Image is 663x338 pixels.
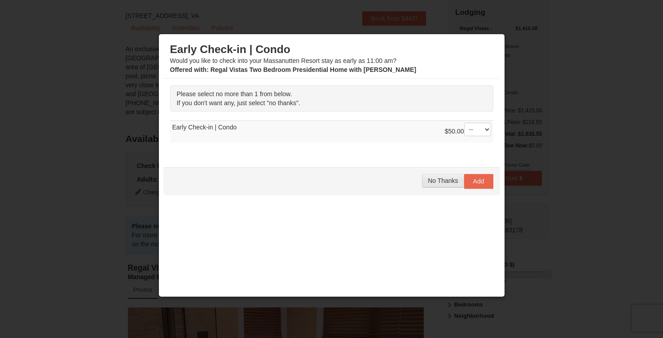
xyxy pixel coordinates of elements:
[170,43,493,74] div: Would you like to check into your Massanutten Resort stay as early as 11:00 am?
[170,66,417,73] strong: : Regal Vistas Two Bedroom Presidential Home with [PERSON_NAME]
[428,177,458,184] span: No Thanks
[445,123,491,141] div: $50.00
[177,99,300,107] span: If you don't want any, just select "no thanks".
[170,121,493,143] td: Early Check-in | Condo
[177,90,292,98] span: Please select no more than 1 from below.
[422,174,464,187] button: No Thanks
[170,66,207,73] span: Offered with
[464,174,493,188] button: Add
[473,178,484,185] span: Add
[170,43,493,56] h3: Early Check-in | Condo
